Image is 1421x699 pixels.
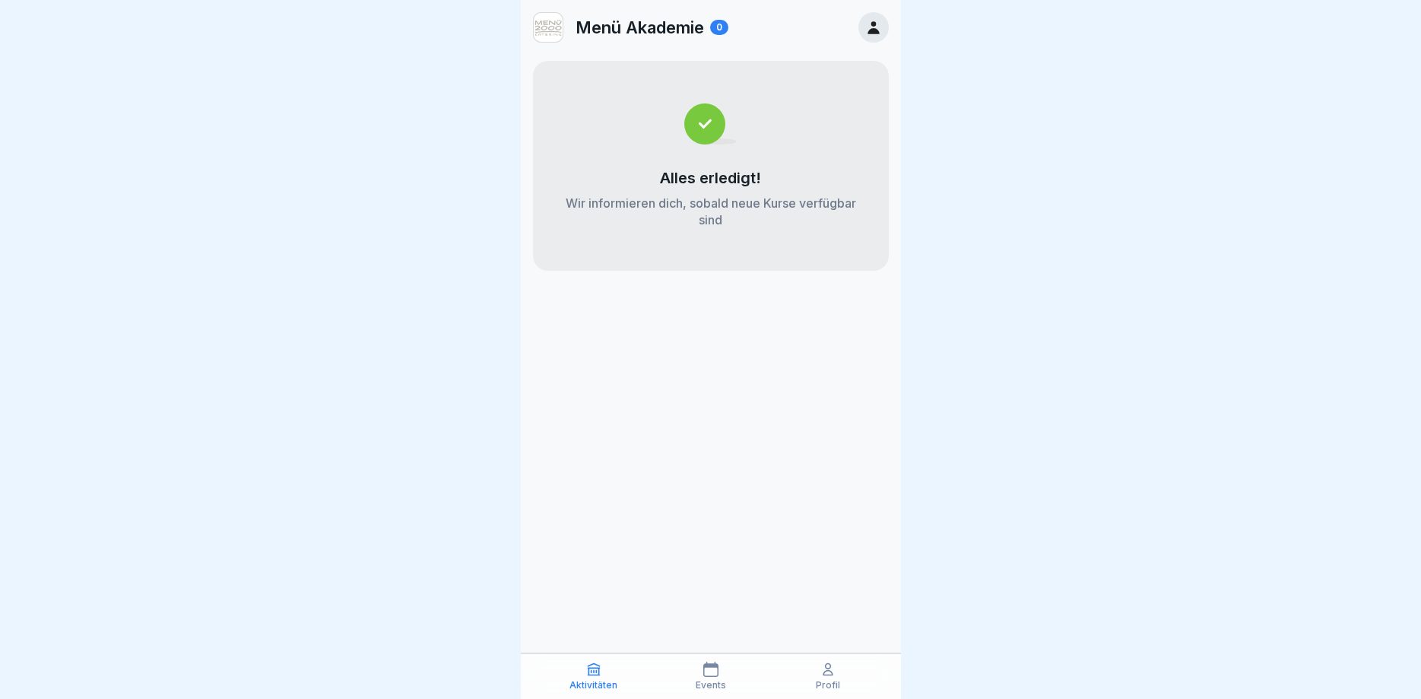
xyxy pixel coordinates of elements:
[534,13,563,42] img: v3gslzn6hrr8yse5yrk8o2yg.png
[696,680,726,691] p: Events
[710,20,728,35] div: 0
[563,195,858,228] p: Wir informieren dich, sobald neue Kurse verfügbar sind
[660,169,761,187] p: Alles erledigt!
[684,103,737,145] img: completed.svg
[569,680,617,691] p: Aktivitäten
[816,680,840,691] p: Profil
[576,17,704,37] p: Menü Akademie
